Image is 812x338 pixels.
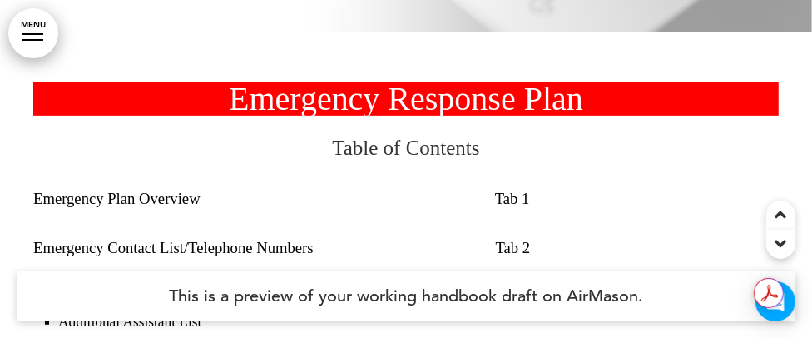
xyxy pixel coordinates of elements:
[8,8,58,58] a: MENU
[33,190,530,207] span: Emergency Plan Overview Tab 1
[332,137,479,159] b: Table of Contents
[229,80,583,117] b: Emergency Response Plan
[33,239,530,256] span: Emergency Contact List/Telephone Numbers Tab 2
[17,271,795,321] h4: This is a preview of your working handbook draft on AirMason.
[58,314,201,330] span: Additional Assistant List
